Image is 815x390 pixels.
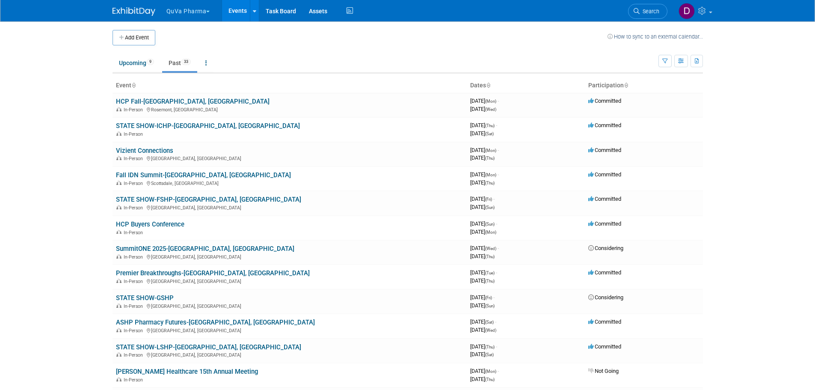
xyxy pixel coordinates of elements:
img: In-Person Event [116,352,122,357]
a: Sort by Participation Type [624,82,628,89]
a: Sort by Start Date [486,82,490,89]
span: (Thu) [485,181,495,185]
span: [DATE] [470,302,495,309]
span: - [498,368,499,374]
span: (Fri) [485,295,492,300]
span: (Fri) [485,197,492,202]
span: In-Person [124,254,145,260]
span: 9 [147,59,154,65]
span: [DATE] [470,253,495,259]
span: In-Person [124,328,145,333]
span: In-Person [124,107,145,113]
span: [DATE] [470,220,497,227]
div: [GEOGRAPHIC_DATA], [GEOGRAPHIC_DATA] [116,204,463,211]
a: STATE SHOW-FSHP-[GEOGRAPHIC_DATA], [GEOGRAPHIC_DATA] [116,196,301,203]
a: How to sync to an external calendar... [608,33,703,40]
button: Add Event [113,30,155,45]
a: HCP Fall-[GEOGRAPHIC_DATA], [GEOGRAPHIC_DATA] [116,98,270,105]
img: In-Person Event [116,254,122,259]
span: [DATE] [470,130,494,137]
span: - [496,269,497,276]
span: [DATE] [470,277,495,284]
span: (Mon) [485,99,496,104]
th: Event [113,78,467,93]
span: - [493,196,495,202]
span: Search [640,8,659,15]
span: [DATE] [470,171,499,178]
span: In-Person [124,279,145,284]
span: [DATE] [470,327,496,333]
span: In-Person [124,304,145,309]
span: [DATE] [470,106,496,112]
th: Dates [467,78,585,93]
span: (Wed) [485,107,496,112]
img: In-Person Event [116,230,122,234]
img: Danielle Mitchell [679,3,695,19]
span: [DATE] [470,319,496,325]
span: 33 [181,59,191,65]
div: Rosemont, [GEOGRAPHIC_DATA] [116,106,463,113]
img: In-Person Event [116,107,122,111]
span: [DATE] [470,368,499,374]
img: In-Person Event [116,328,122,332]
span: - [498,147,499,153]
span: (Sun) [485,222,495,226]
a: STATE SHOW-ICHP-[GEOGRAPHIC_DATA], [GEOGRAPHIC_DATA] [116,122,300,130]
a: SummitONE 2025-[GEOGRAPHIC_DATA], [GEOGRAPHIC_DATA] [116,245,294,253]
span: [DATE] [470,155,495,161]
span: [DATE] [470,376,495,382]
img: In-Person Event [116,205,122,209]
span: (Sat) [485,352,494,357]
span: In-Person [124,131,145,137]
span: (Thu) [485,345,495,349]
span: (Sat) [485,320,494,325]
a: [PERSON_NAME] Healthcare 15th Annual Meeting [116,368,258,375]
span: (Thu) [485,377,495,382]
div: Scottsdale, [GEOGRAPHIC_DATA] [116,179,463,186]
span: [DATE] [470,269,497,276]
a: Upcoming9 [113,55,160,71]
span: [DATE] [470,245,499,251]
span: (Sun) [485,304,495,308]
span: (Thu) [485,254,495,259]
a: ASHP Pharmacy Futures-[GEOGRAPHIC_DATA], [GEOGRAPHIC_DATA] [116,319,315,326]
span: In-Person [124,230,145,235]
span: Committed [588,196,621,202]
span: [DATE] [470,294,495,301]
span: [DATE] [470,196,495,202]
div: [GEOGRAPHIC_DATA], [GEOGRAPHIC_DATA] [116,327,463,333]
span: [DATE] [470,179,495,186]
span: In-Person [124,205,145,211]
span: In-Person [124,181,145,186]
span: [DATE] [470,351,494,357]
span: (Mon) [485,148,496,153]
span: (Wed) [485,246,496,251]
span: [DATE] [470,343,497,350]
span: In-Person [124,352,145,358]
span: (Thu) [485,156,495,161]
a: Sort by Event Name [131,82,136,89]
span: (Wed) [485,328,496,333]
img: In-Person Event [116,131,122,136]
span: Committed [588,147,621,153]
span: Committed [588,319,621,325]
span: [DATE] [470,122,497,128]
div: [GEOGRAPHIC_DATA], [GEOGRAPHIC_DATA] [116,351,463,358]
span: Committed [588,122,621,128]
img: In-Person Event [116,156,122,160]
span: In-Person [124,377,145,383]
a: Premier Breakthroughs-[GEOGRAPHIC_DATA], [GEOGRAPHIC_DATA] [116,269,310,277]
th: Participation [585,78,703,93]
span: Committed [588,98,621,104]
span: (Tue) [485,271,495,275]
a: Fall IDN Summit-[GEOGRAPHIC_DATA], [GEOGRAPHIC_DATA] [116,171,291,179]
span: [DATE] [470,147,499,153]
img: In-Person Event [116,279,122,283]
img: In-Person Event [116,377,122,381]
span: Committed [588,171,621,178]
div: [GEOGRAPHIC_DATA], [GEOGRAPHIC_DATA] [116,277,463,284]
span: - [496,122,497,128]
span: Considering [588,294,623,301]
a: STATE SHOW-LSHP-[GEOGRAPHIC_DATA], [GEOGRAPHIC_DATA] [116,343,301,351]
span: Considering [588,245,623,251]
